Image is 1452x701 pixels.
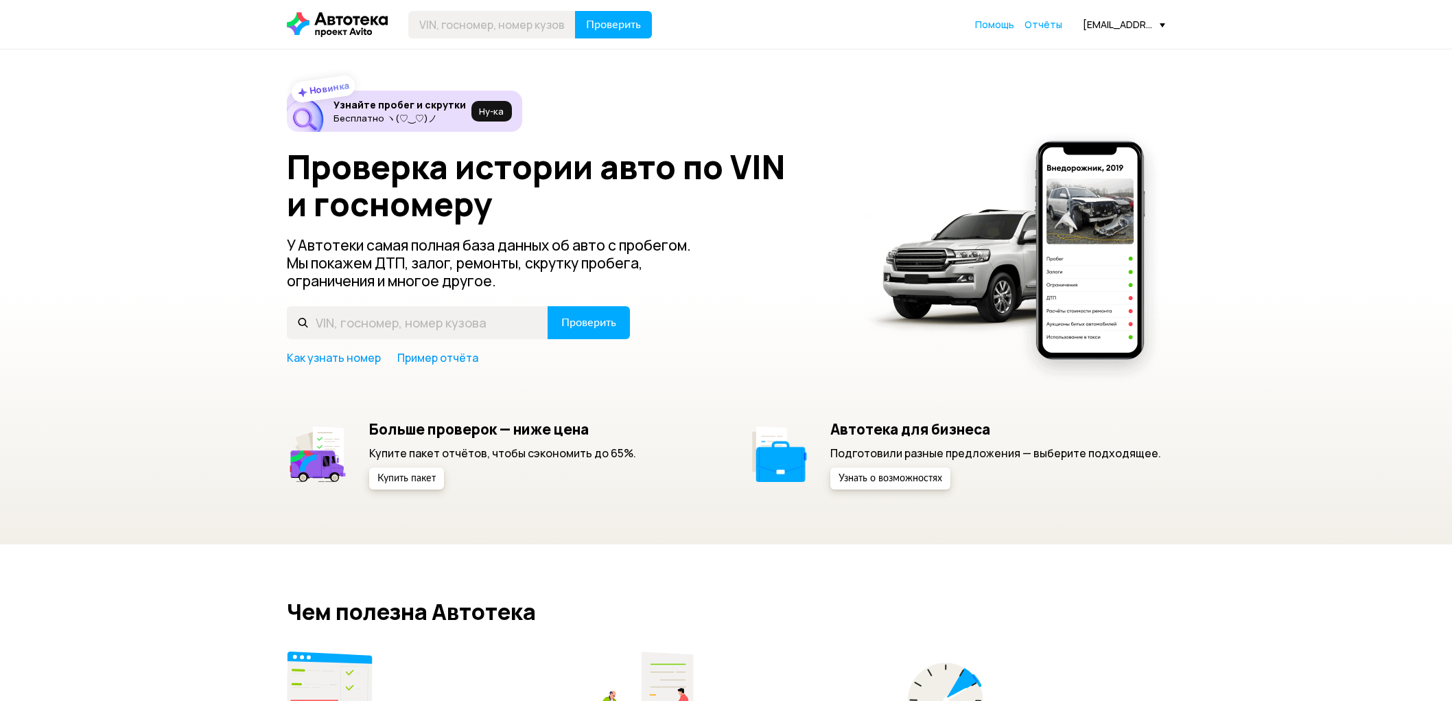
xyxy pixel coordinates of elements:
[408,11,576,38] input: VIN, госномер, номер кузова
[830,420,1161,438] h5: Автотека для бизнеса
[975,18,1014,32] a: Помощь
[369,420,636,438] h5: Больше проверок — ниже цена
[839,474,942,483] span: Узнать о возможностях
[287,350,381,365] a: Как узнать номер
[1024,18,1062,31] span: Отчёты
[287,599,1165,624] h2: Чем полезна Автотека
[548,306,630,339] button: Проверить
[287,148,845,222] h1: Проверка истории авто по VIN и госномеру
[369,446,636,461] p: Купите пакет отчётов, чтобы сэкономить до 65%.
[830,468,950,490] button: Узнать о возможностях
[287,306,548,339] input: VIN, госномер, номер кузова
[369,468,444,490] button: Купить пакет
[333,99,466,111] h6: Узнайте пробег и скрутки
[1083,18,1165,31] div: [EMAIL_ADDRESS][DOMAIN_NAME]
[975,18,1014,31] span: Помощь
[1024,18,1062,32] a: Отчёты
[586,19,641,30] span: Проверить
[287,236,714,290] p: У Автотеки самая полная база данных об авто с пробегом. Мы покажем ДТП, залог, ремонты, скрутку п...
[333,113,466,124] p: Бесплатно ヽ(♡‿♡)ノ
[561,317,616,328] span: Проверить
[309,79,351,97] strong: Новинка
[830,446,1161,461] p: Подготовили разные предложения — выберите подходящее.
[397,350,478,365] a: Пример отчёта
[377,474,436,483] span: Купить пакет
[479,106,504,117] span: Ну‑ка
[575,11,652,38] button: Проверить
